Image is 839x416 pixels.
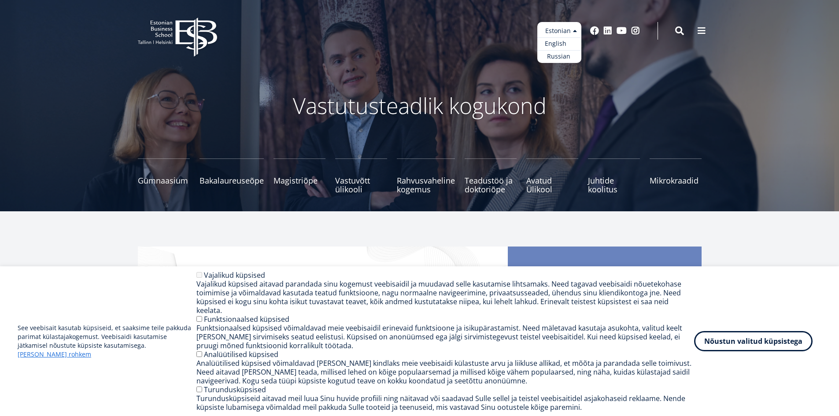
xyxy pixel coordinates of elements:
label: Analüütilised küpsised [204,350,278,359]
span: EBS oli kaasloojaks uuele [525,264,684,293]
button: Nõustun valitud küpsistega [694,331,813,351]
span: Gümnaasium [138,176,190,185]
a: Mikrokraadid [650,158,702,194]
div: Turundusküpsiseid aitavad meil luua Sinu huvide profiili ning näitavad või saadavad Sulle sellel ... [196,394,694,412]
span: Teadustöö ja doktoriõpe [465,176,517,194]
a: Magistriõpe [274,158,325,194]
a: [PERSON_NAME] rohkem [18,350,91,359]
div: Funktsionaalsed küpsised võimaldavad meie veebisaidil erinevaid funktsioone ja isikupärastamist. ... [196,324,694,350]
span: Avatud Ülikool [526,176,578,194]
span: Bakalaureuseõpe [200,176,264,185]
a: Instagram [631,26,640,35]
p: Vastutusteadlik kogukond [186,92,653,119]
span: Vastuvõtt ülikooli [335,176,387,194]
a: English [537,37,581,50]
img: Startup toolkit image [138,247,508,414]
a: Teadustöö ja doktoriõpe [465,158,517,194]
label: Funktsionaalsed küpsised [204,314,289,324]
a: Youtube [617,26,627,35]
a: Avatud Ülikool [526,158,578,194]
a: Bakalaureuseõpe [200,158,264,194]
span: Magistriõpe [274,176,325,185]
a: Juhtide koolitus [588,158,640,194]
div: Vajalikud küpsised aitavad parandada sinu kogemust veebisaidil ja muudavad selle kasutamise lihts... [196,280,694,315]
div: Analüütilised küpsised võimaldavad [PERSON_NAME] kindlaks meie veebisaidi külastuste arvu ja liik... [196,359,694,385]
span: Mikrokraadid [650,176,702,185]
span: Juhtide koolitus [588,176,640,194]
span: Rahvusvaheline kogemus [397,176,455,194]
label: Vajalikud küpsised [204,270,265,280]
a: Russian [537,50,581,63]
a: Linkedin [603,26,612,35]
a: Facebook [590,26,599,35]
a: Vastuvõtt ülikooli [335,158,387,194]
p: See veebisait kasutab küpsiseid, et saaksime teile pakkuda parimat külastajakogemust. Veebisaidi ... [18,324,196,359]
a: Rahvusvaheline kogemus [397,158,455,194]
label: Turundusküpsised [204,385,266,394]
a: Gümnaasium [138,158,190,194]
